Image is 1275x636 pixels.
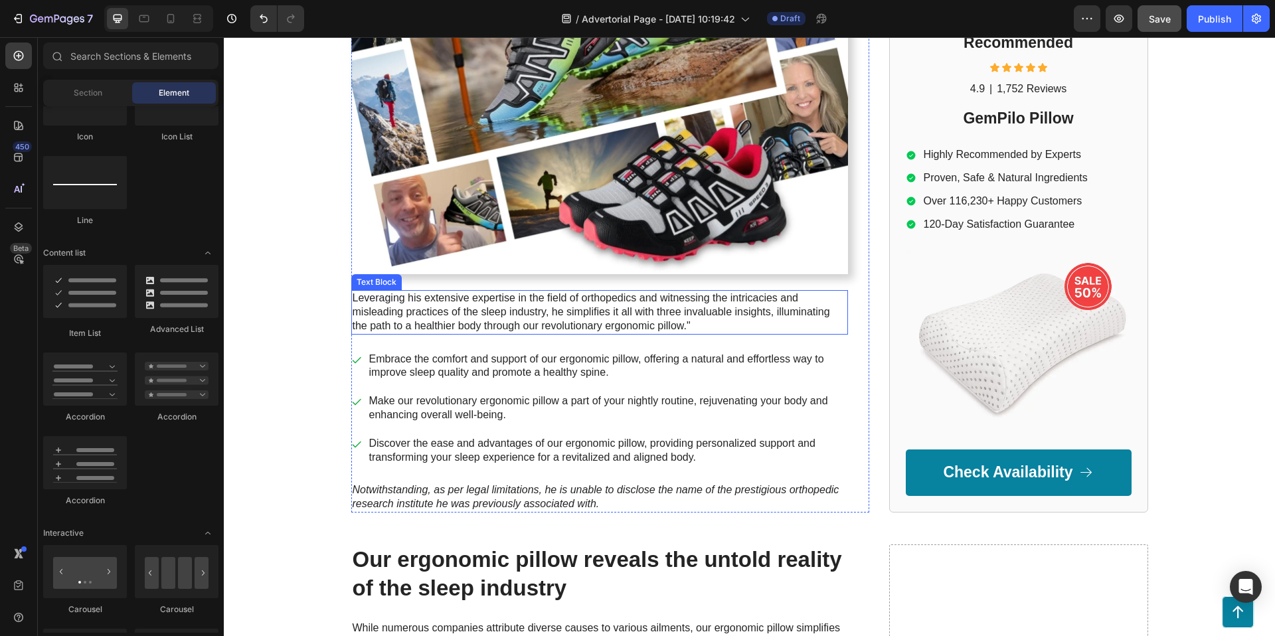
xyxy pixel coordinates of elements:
[682,71,908,94] h2: GemPilo Pillow
[1149,13,1171,25] span: Save
[746,45,761,59] p: 4.9
[145,400,622,428] p: Discover the ease and advantages of our ergonomic pillow, providing personalized support and tran...
[43,603,127,615] div: Carousel
[13,141,32,152] div: 450
[43,42,218,69] input: Search Sections & Elements
[43,327,127,339] div: Item List
[129,446,623,474] p: Notwithstanding, as per legal limitations, he is unable to disclose the name of the prestigious o...
[197,522,218,544] span: Toggle open
[43,527,84,539] span: Interactive
[1198,12,1231,26] div: Publish
[129,254,623,295] p: Leveraging his extensive expertise in the field of orthopedics and witnessing the intricacies and...
[700,134,864,148] p: Proven, Safe & Natural Ingredients
[582,12,735,26] span: Advertorial Page - [DATE] 10:19:42
[773,45,843,59] p: 1,752 Reviews
[43,214,127,226] div: Line
[43,131,127,143] div: Icon
[10,243,32,254] div: Beta
[224,37,1275,636] iframe: Design area
[135,603,218,615] div: Carousel
[766,45,768,59] p: |
[74,87,102,99] span: Section
[576,12,579,26] span: /
[700,181,864,195] p: 120-Day Satisfaction Guarantee
[250,5,304,32] div: Undo/Redo
[130,239,175,251] div: Text Block
[43,411,127,423] div: Accordion
[145,315,622,343] p: Embrace the comfort and support of our ergonomic pillow, offering a natural and effortless way to...
[1138,5,1181,32] button: Save
[719,426,849,445] p: Check Availability
[5,5,99,32] button: 7
[780,13,800,25] span: Draft
[135,323,218,335] div: Advanced List
[682,412,908,459] a: Check Availability
[127,507,624,567] h2: Our ergonomic pillow reveals the untold reality of the sleep industry
[1230,571,1262,603] div: Open Intercom Messenger
[135,131,218,143] div: Icon List
[1187,5,1242,32] button: Publish
[135,411,218,423] div: Accordion
[43,495,127,507] div: Accordion
[87,11,93,27] p: 7
[43,247,86,259] span: Content list
[197,242,218,264] span: Toggle open
[682,212,908,396] img: gempages_432750572815254551-2cd0dd65-f27b-41c6-94d0-a12992190d61.webp
[159,87,189,99] span: Element
[700,111,864,125] p: Highly Recommended by Experts
[700,157,864,171] p: Over 116,230+ Happy Customers
[145,357,622,385] p: Make our revolutionary ergonomic pillow a part of your nightly routine, rejuvenating your body an...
